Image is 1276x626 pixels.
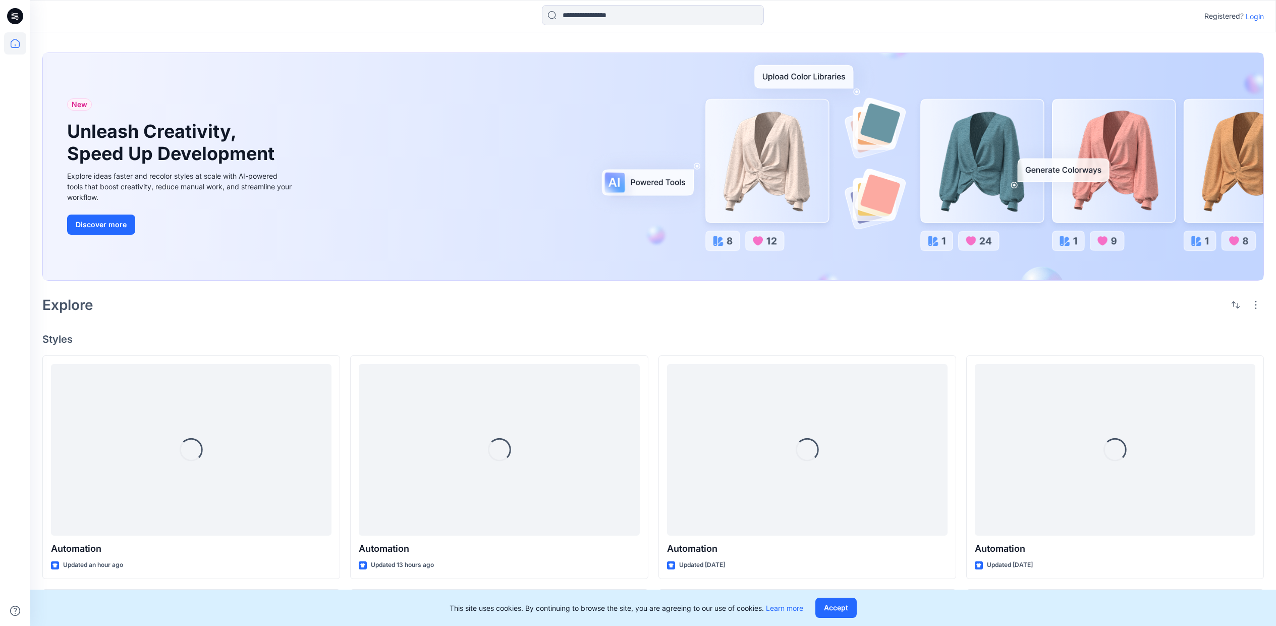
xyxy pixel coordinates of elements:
a: Discover more [67,215,294,235]
span: New [72,98,87,111]
button: Accept [815,598,857,618]
p: Updated [DATE] [987,560,1033,570]
p: Automation [51,542,331,556]
h2: Explore [42,297,93,313]
h4: Styles [42,333,1264,345]
p: Updated [DATE] [679,560,725,570]
p: Automation [359,542,639,556]
p: Updated 13 hours ago [371,560,434,570]
button: Discover more [67,215,135,235]
p: Registered? [1204,10,1244,22]
p: Updated an hour ago [63,560,123,570]
p: This site uses cookies. By continuing to browse the site, you are agreeing to our use of cookies. [450,603,803,613]
p: Login [1246,11,1264,22]
h1: Unleash Creativity, Speed Up Development [67,121,279,164]
div: Explore ideas faster and recolor styles at scale with AI-powered tools that boost creativity, red... [67,171,294,202]
p: Automation [975,542,1255,556]
a: Learn more [766,604,803,612]
p: Automation [667,542,948,556]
